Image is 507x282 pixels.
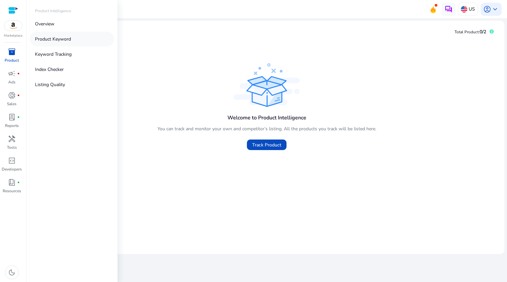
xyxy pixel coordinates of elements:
span: fiber_manual_record [17,72,20,75]
span: 0/2 [480,29,486,35]
span: fiber_manual_record [17,94,20,97]
p: Listing Quality [35,81,65,88]
p: Overview [35,20,54,27]
span: lab_profile [8,113,16,121]
p: Product Intelligence [35,8,71,14]
p: Marketplace [4,33,22,38]
span: Total Product: [455,29,480,35]
p: US [469,3,475,15]
span: campaign [8,70,16,78]
p: Product [5,57,19,63]
span: fiber_manual_record [17,116,20,118]
span: code_blocks [8,157,16,165]
p: Tools [7,144,17,150]
span: donut_small [8,91,16,99]
p: Developers [2,166,22,172]
img: us.svg [461,6,467,13]
img: track_product.svg [234,63,300,107]
p: Product Keyword [35,36,71,43]
p: Sales [7,101,17,107]
span: keyboard_arrow_down [491,5,499,13]
p: Reports [5,123,19,129]
img: amazon.svg [4,21,22,31]
span: Track Product [252,141,281,148]
h4: Welcome to Product Intelligence [227,115,306,121]
p: Resources [3,188,21,194]
span: inventory_2 [8,48,16,56]
span: account_circle [483,5,491,13]
p: Index Checker [35,66,64,73]
p: Ads [8,79,16,85]
span: handyman [8,135,16,143]
span: fiber_manual_record [17,181,20,184]
p: You can track and monitor your own and competitor’s listing. All the products you track will be l... [157,125,376,132]
span: dark_mode [8,268,16,276]
p: Keyword Tracking [35,51,72,58]
span: book_4 [8,178,16,186]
